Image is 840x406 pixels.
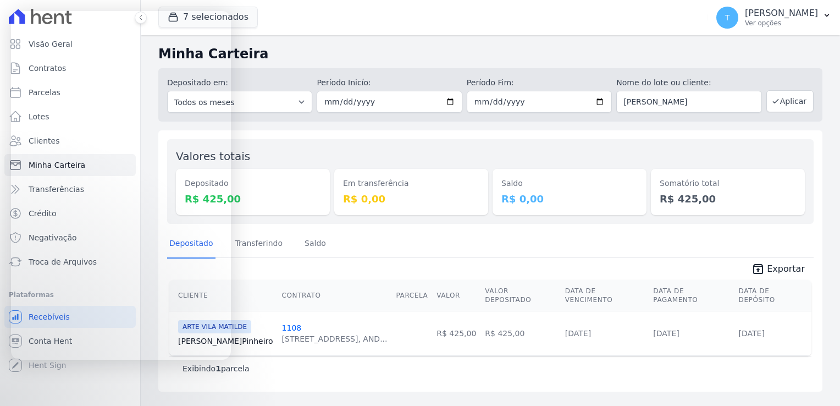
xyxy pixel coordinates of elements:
[9,288,131,301] div: Plataformas
[561,280,649,311] th: Data de Vencimento
[158,7,258,28] button: 7 selecionados
[432,311,480,355] td: R$ 425,00
[4,81,136,103] a: Parcelas
[343,178,479,189] dt: Em transferência
[4,251,136,273] a: Troca de Arquivos
[343,191,479,206] dd: R$ 0,00
[660,191,796,206] dd: R$ 425,00
[565,329,591,338] a: [DATE]
[4,154,136,176] a: Minha Carteira
[745,8,818,19] p: [PERSON_NAME]
[278,280,392,311] th: Contrato
[4,57,136,79] a: Contratos
[185,191,321,206] dd: R$ 425,00
[4,130,136,152] a: Clientes
[739,329,765,338] a: [DATE]
[432,280,480,311] th: Valor
[501,178,638,189] dt: Saldo
[743,262,814,278] a: unarchive Exportar
[282,333,388,344] div: [STREET_ADDRESS], AND...
[616,77,761,89] label: Nome do lote ou cliente:
[4,202,136,224] a: Crédito
[734,280,811,311] th: Data de Depósito
[708,2,840,33] button: T [PERSON_NAME] Ver opções
[4,227,136,249] a: Negativação
[4,306,136,328] a: Recebíveis
[751,262,765,276] i: unarchive
[183,363,250,374] p: Exibindo parcela
[745,19,818,28] p: Ver opções
[317,77,462,89] label: Período Inicío:
[480,311,560,355] td: R$ 425,00
[725,14,730,21] span: T
[4,106,136,128] a: Lotes
[660,178,796,189] dt: Somatório total
[653,329,679,338] a: [DATE]
[467,77,612,89] label: Período Fim:
[158,44,822,64] h2: Minha Carteira
[649,280,734,311] th: Data de Pagamento
[480,280,560,311] th: Valor Depositado
[766,90,814,112] button: Aplicar
[11,11,231,360] iframe: Intercom live chat
[392,280,433,311] th: Parcela
[11,369,37,395] iframe: Intercom live chat
[4,178,136,200] a: Transferências
[302,230,328,259] a: Saldo
[215,364,221,373] b: 1
[185,178,321,189] dt: Depositado
[4,330,136,352] a: Conta Hent
[233,230,285,259] a: Transferindo
[767,262,805,276] span: Exportar
[282,323,302,332] a: 1108
[501,191,638,206] dd: R$ 0,00
[4,33,136,55] a: Visão Geral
